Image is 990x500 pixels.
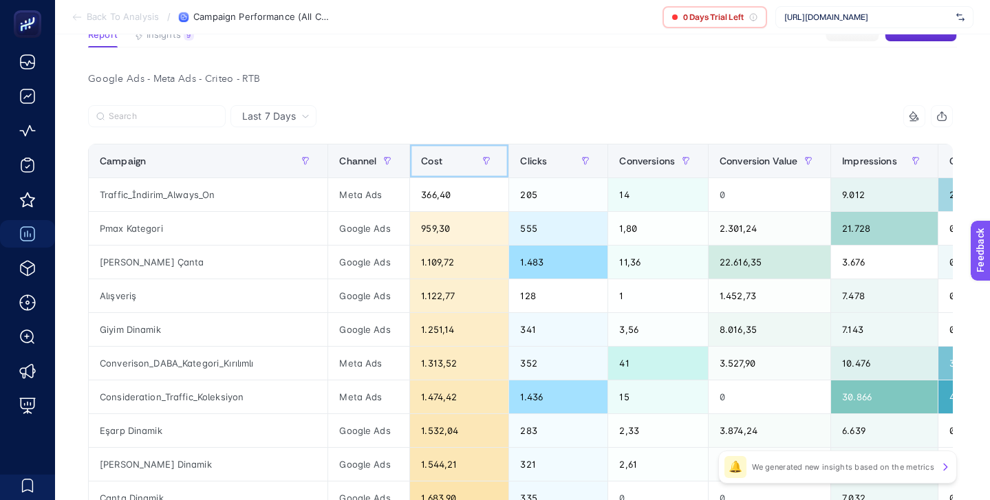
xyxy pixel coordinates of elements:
div: 959,30 [410,212,508,245]
div: 352 [509,347,607,380]
div: 1.251,14 [410,313,508,346]
div: 2,61 [608,448,708,481]
img: svg%3e [956,10,965,24]
div: 30.866 [831,380,938,413]
div: 9 [184,30,194,41]
div: 9.012 [831,178,938,211]
div: 1.313,52 [410,347,508,380]
span: 0 Days Trial Left [683,12,744,23]
span: Last 7 Days [242,109,296,123]
div: 1.532,04 [410,414,508,447]
div: 1.544,21 [410,448,508,481]
div: 2,33 [608,414,708,447]
div: 7.478 [831,279,938,312]
div: 1 [608,279,708,312]
div: 6.479 [831,448,938,481]
div: 1.436 [509,380,607,413]
span: Back To Analysis [87,12,159,23]
span: Conversion Value [720,155,797,166]
span: CTR [949,155,967,166]
div: 2.301,24 [709,212,830,245]
div: Google Ads [328,414,409,447]
span: Channel [339,155,376,166]
div: 21.728 [831,212,938,245]
div: 3.874,24 [709,414,830,447]
div: 1,80 [608,212,708,245]
div: 366,40 [410,178,508,211]
span: Campaign [100,155,146,166]
div: 341 [509,313,607,346]
div: 41 [608,347,708,380]
div: 0 [709,380,830,413]
div: 1.122,77 [410,279,508,312]
div: Google Ads [328,448,409,481]
span: Insights [147,30,181,41]
div: 6.639 [831,414,938,447]
div: 7.143 [831,313,938,346]
span: Impressions [842,155,897,166]
div: Consideration_Traffic_Koleksiyon [89,380,327,413]
div: Google Ads [328,279,409,312]
div: 555 [509,212,607,245]
div: 14 [608,178,708,211]
div: 1.452,73 [709,279,830,312]
div: Pmax Kategori [89,212,327,245]
div: [PERSON_NAME] Çanta [89,246,327,279]
div: 🔔 [724,456,746,478]
div: Eşarp Dinamik [89,414,327,447]
div: [PERSON_NAME] Dinamik [89,448,327,481]
div: 321 [509,448,607,481]
div: 1.483 [509,246,607,279]
div: Google Ads [328,313,409,346]
span: Conversions [619,155,675,166]
span: Campaign Performance (All Channel) [193,12,331,23]
div: 205 [509,178,607,211]
span: [URL][DOMAIN_NAME] [784,12,951,23]
input: Search [109,111,217,122]
div: Meta Ads [328,347,409,380]
div: 3.527,90 [709,347,830,380]
div: Traffic_İndirim_Always_On [89,178,327,211]
div: 15 [608,380,708,413]
div: Google Ads - Meta Ads - Criteo - RTB [77,69,964,89]
span: Report [88,30,118,41]
div: Meta Ads [328,178,409,211]
div: 0 [709,178,830,211]
div: 1.474,42 [410,380,508,413]
div: Alışveriş [89,279,327,312]
div: 8.016,35 [709,313,830,346]
span: Cost [421,155,442,166]
div: Google Ads [328,212,409,245]
div: Giyim Dinamik [89,313,327,346]
div: Converison_DABA_Kategori_Kırılımlı [89,347,327,380]
div: 11,36 [608,246,708,279]
div: Google Ads [328,246,409,279]
div: 22.616,35 [709,246,830,279]
div: 1.109,72 [410,246,508,279]
span: / [167,11,171,22]
span: Feedback [8,4,52,15]
span: Clicks [520,155,547,166]
div: 128 [509,279,607,312]
div: 3,56 [608,313,708,346]
div: 2.222,15 [709,448,830,481]
div: 10.476 [831,347,938,380]
div: 3.676 [831,246,938,279]
div: Meta Ads [328,380,409,413]
div: 283 [509,414,607,447]
p: We generated new insights based on the metrics [752,461,934,472]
